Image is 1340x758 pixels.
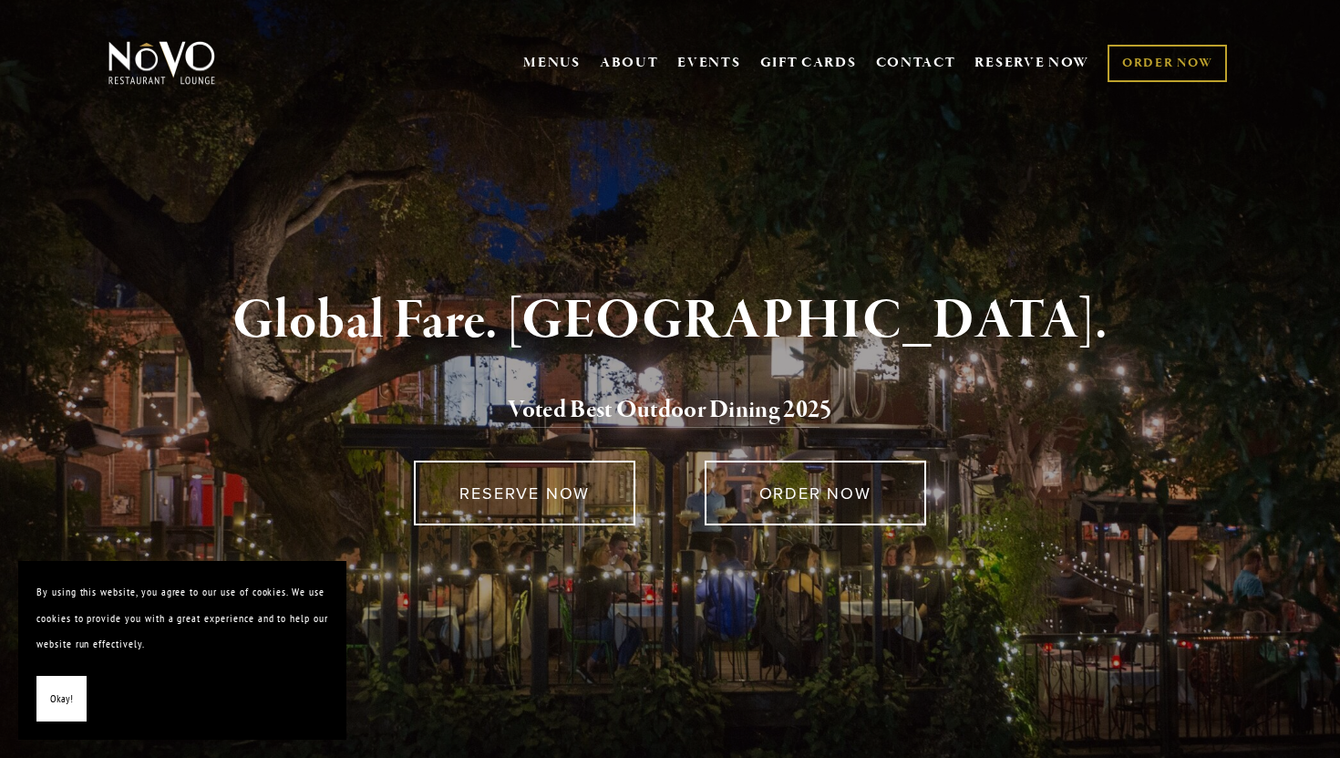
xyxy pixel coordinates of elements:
a: Voted Best Outdoor Dining 202 [508,394,819,429]
section: Cookie banner [18,561,346,740]
span: Okay! [50,686,73,712]
a: ABOUT [600,54,659,72]
a: MENUS [523,54,581,72]
a: RESERVE NOW [974,46,1089,80]
a: ORDER NOW [1108,45,1227,82]
button: Okay! [36,676,87,722]
img: Novo Restaurant &amp; Lounge [105,40,219,86]
a: RESERVE NOW [414,461,635,525]
a: ORDER NOW [705,461,926,525]
p: By using this website, you agree to our use of cookies. We use cookies to provide you with a grea... [36,579,328,658]
a: GIFT CARDS [760,46,857,80]
a: CONTACT [876,46,956,80]
strong: Global Fare. [GEOGRAPHIC_DATA]. [232,286,1107,356]
a: EVENTS [677,54,740,72]
h2: 5 [139,391,1201,430]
